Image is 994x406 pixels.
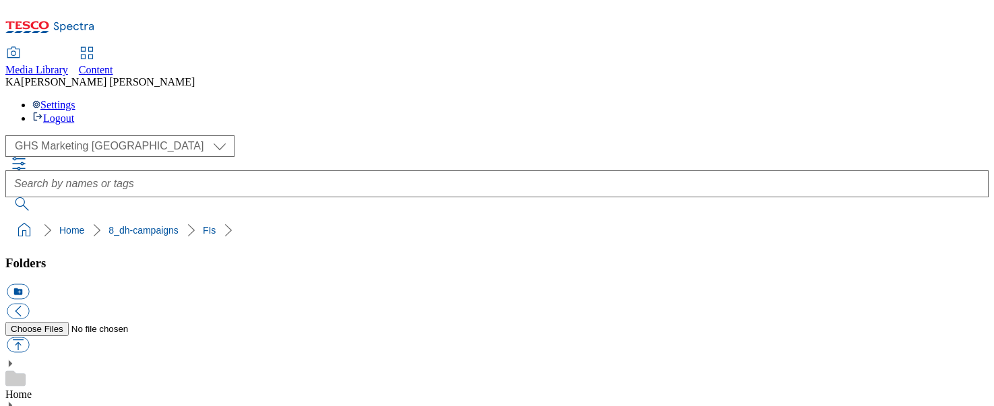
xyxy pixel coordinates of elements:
span: Content [79,64,113,75]
a: Media Library [5,48,68,76]
h3: Folders [5,256,989,271]
a: Home [59,225,84,236]
a: Home [5,388,32,400]
span: [PERSON_NAME] [PERSON_NAME] [21,76,195,88]
span: Media Library [5,64,68,75]
a: FIs [203,225,216,236]
a: Content [79,48,113,76]
a: Logout [32,112,74,124]
a: Settings [32,99,75,110]
a: 8_dh-campaigns [108,225,179,236]
nav: breadcrumb [5,217,989,243]
a: home [13,219,35,241]
input: Search by names or tags [5,170,989,197]
span: KA [5,76,21,88]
